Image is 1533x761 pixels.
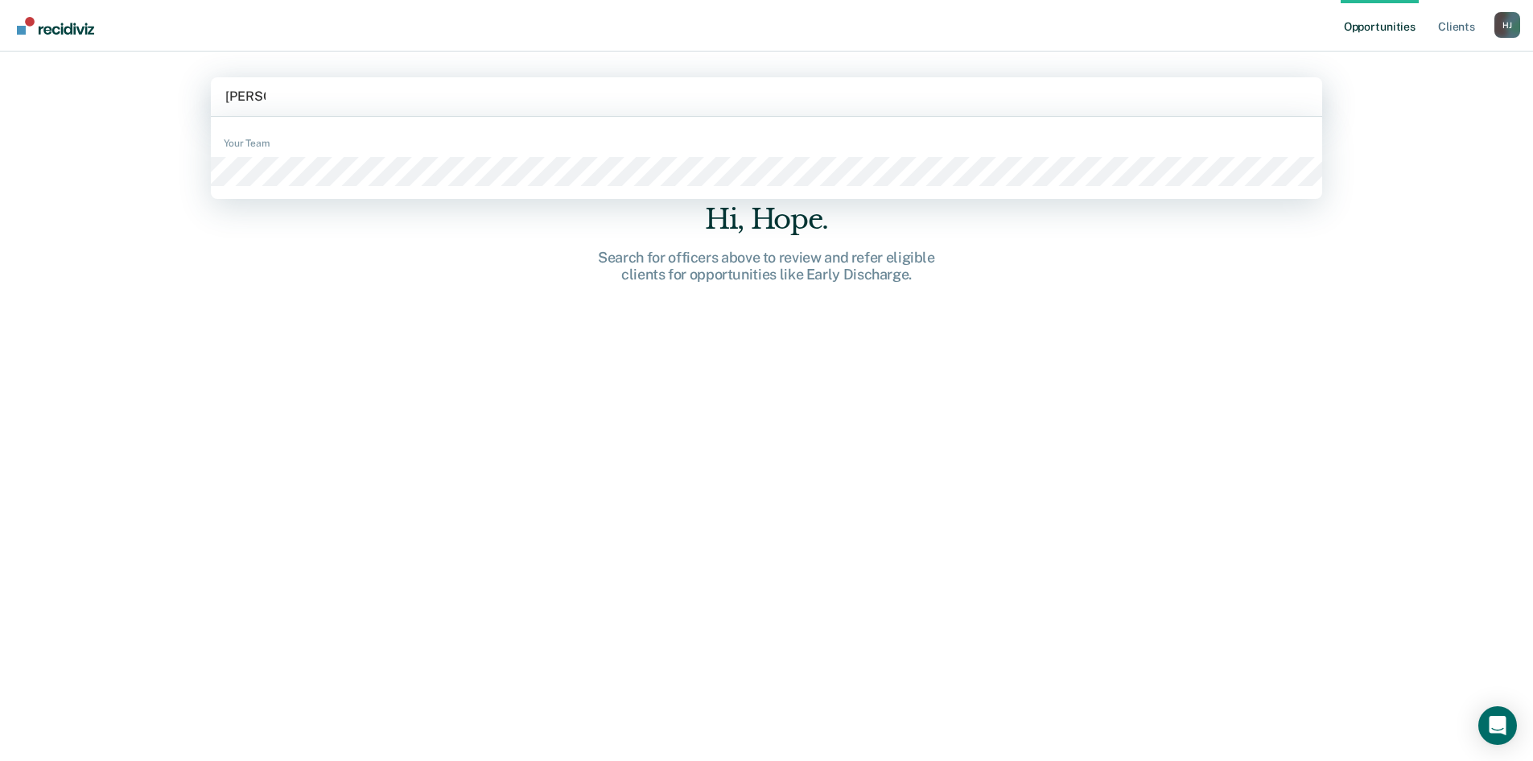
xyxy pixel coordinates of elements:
div: Open Intercom Messenger [1478,706,1517,745]
img: Recidiviz [17,17,94,35]
div: Hi, Hope. [509,203,1024,236]
div: Search for officers above to review and refer eligible clients for opportunities like Early Disch... [509,249,1024,283]
button: Profile dropdown button [1494,12,1520,38]
div: H J [1494,12,1520,38]
div: Your Team [211,136,1322,151]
